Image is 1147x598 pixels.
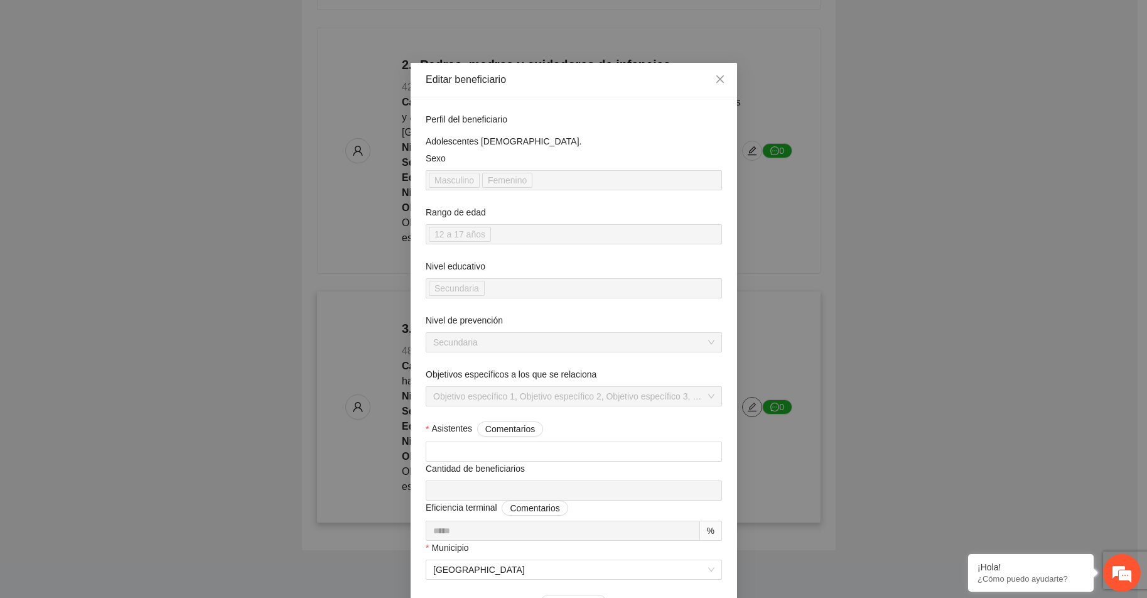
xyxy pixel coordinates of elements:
[431,421,543,437] span: Asistentes
[429,173,480,188] span: Masculino
[699,521,721,541] div: %
[426,313,503,327] label: Nivel de prevención
[477,421,542,437] button: Asistentes
[502,501,568,516] button: Eficiencia terminal
[482,173,532,188] span: Femenino
[65,64,211,80] div: Chatee con nosotros ahora
[977,574,1084,584] p: ¿Cómo puedo ayudarte?
[426,462,530,476] span: Cantidad de beneficiarios
[433,387,714,406] span: Objetivo específico 1, Objetivo específico 2, Objetivo específico 3, Objetivo específico 4, Objet...
[426,541,469,555] label: Municipio
[429,227,491,242] span: 12 a 17 años
[488,173,527,187] span: Femenino
[977,562,1084,572] div: ¡Hola!
[426,151,446,165] label: Sexo
[6,343,239,387] textarea: Escriba su mensaje y pulse “Intro”
[434,281,479,295] span: Secundaria
[429,281,485,296] span: Secundaria
[510,501,559,515] span: Comentarios
[426,73,722,87] div: Editar beneficiario
[426,205,486,219] label: Rango de edad
[206,6,236,36] div: Minimizar ventana de chat en vivo
[426,367,596,381] label: Objetivos específicos a los que se relaciona
[715,74,725,84] span: close
[485,422,534,436] span: Comentarios
[426,112,512,126] span: Perfil del beneficiario
[433,560,714,579] span: Chihuahua
[426,501,568,516] span: Eficiencia terminal
[73,168,173,295] span: Estamos en línea.
[426,134,722,148] div: Adolescentes [DEMOGRAPHIC_DATA].
[703,63,737,97] button: Close
[434,173,474,187] span: Masculino
[426,259,485,273] label: Nivel educativo
[434,227,485,241] span: 12 a 17 años
[433,333,714,352] span: Secundaria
